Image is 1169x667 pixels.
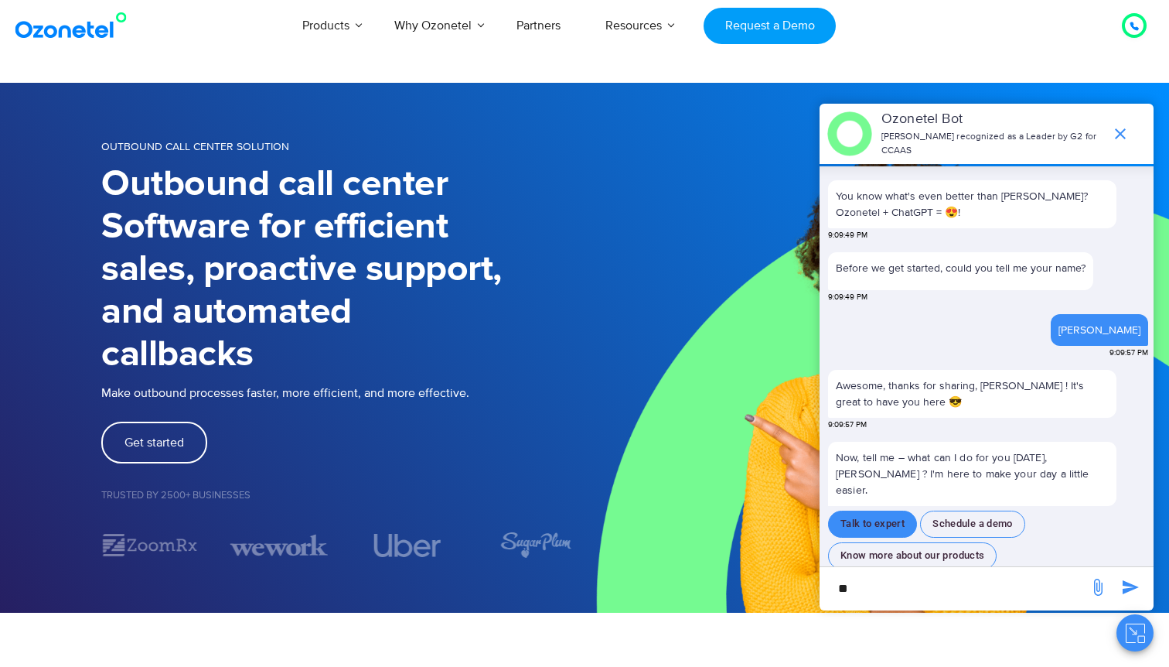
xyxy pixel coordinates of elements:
span: send message [1082,572,1113,603]
span: 9:09:49 PM [828,230,867,241]
img: zoomrx [101,532,199,559]
img: header [827,111,872,156]
p: Now, tell me – what can I do for you [DATE], [PERSON_NAME] ? I'm here to make your day a little e... [828,442,1116,506]
div: [PERSON_NAME] [1058,322,1140,338]
h1: Outbound call center Software for efficient sales, proactive support, and automated callbacks [101,163,584,376]
div: 4 / 7 [359,534,456,557]
span: Get started [124,436,184,449]
span: 9:09:57 PM [828,419,867,431]
button: Schedule a demo [920,511,1025,538]
span: send message [1115,572,1146,603]
span: end chat or minimize [1105,118,1136,149]
button: Talk to expert [828,511,917,538]
h5: Trusted by 2500+ Businesses [101,491,584,501]
img: wework [230,532,327,559]
p: Awesome, thanks for sharing, [PERSON_NAME] ! It's great to have you here 😎 [836,378,1109,410]
img: uber [373,534,441,557]
a: Get started [101,422,207,463]
span: OUTBOUND CALL CENTER SOLUTION [101,140,289,153]
p: You know what's even better than [PERSON_NAME]? Ozonetel + ChatGPT = 😍! [836,188,1109,221]
div: Image Carousel [101,532,584,559]
img: sugarplum [499,532,572,559]
span: 9:09:49 PM [828,292,867,303]
p: Ozonetel Bot [881,109,1103,130]
p: Make outbound processes faster, more efficient, and more effective. [101,384,584,402]
button: Know more about our products [828,542,997,570]
div: new-msg-input [827,575,1081,603]
div: 2 / 7 [101,532,199,559]
button: Close chat [1116,614,1154,652]
div: 3 / 7 [230,532,327,559]
p: Before we get started, could you tell me your name? [836,260,1085,276]
a: Request a Demo [704,8,836,44]
div: 5 / 7 [487,532,584,559]
p: [PERSON_NAME] recognized as a Leader by G2 for CCAAS [881,130,1103,158]
span: 9:09:57 PM [1109,347,1148,359]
